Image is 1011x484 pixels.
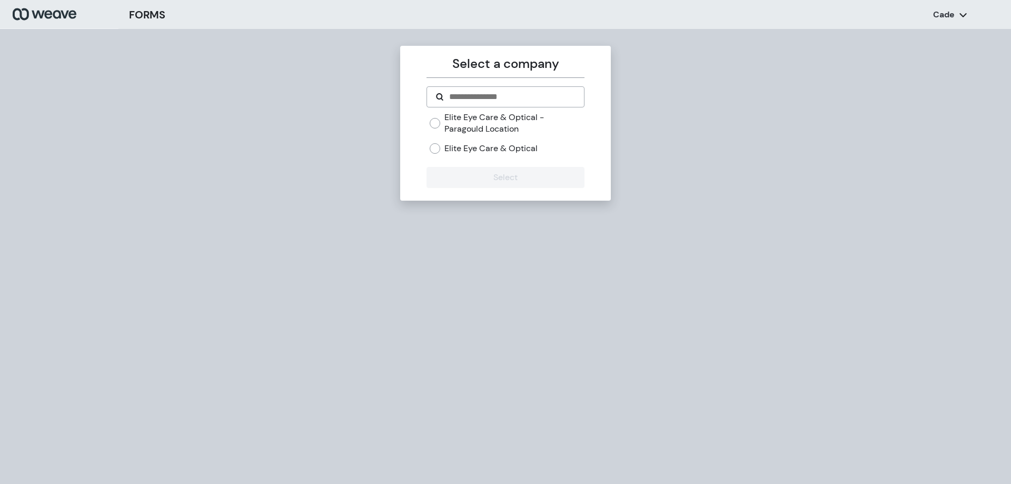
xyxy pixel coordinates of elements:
[427,167,584,188] button: Select
[933,9,955,21] p: Cade
[427,54,584,73] p: Select a company
[129,7,165,23] h3: FORMS
[444,112,584,134] label: Elite Eye Care & Optical - Paragould Location
[448,91,575,103] input: Search
[444,143,538,154] label: Elite Eye Care & Optical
